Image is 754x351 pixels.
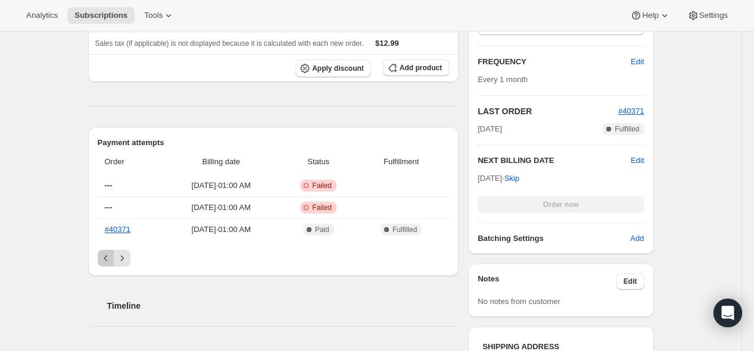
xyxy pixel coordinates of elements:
div: Open Intercom Messenger [714,299,742,327]
span: Fulfillment [360,156,442,168]
span: Analytics [26,11,58,20]
span: Subscriptions [74,11,127,20]
button: Edit [631,155,644,167]
span: Failed [312,181,332,190]
span: Add product [400,63,442,73]
span: Failed [312,203,332,212]
a: #40371 [105,225,130,234]
button: Settings [680,7,735,24]
span: Skip [504,173,519,184]
a: #40371 [618,106,644,115]
span: Every 1 month [478,75,528,84]
span: Status [283,156,353,168]
span: Paid [315,225,329,234]
button: Analytics [19,7,65,24]
span: [DATE] · [478,174,519,183]
h3: Notes [478,273,616,290]
span: --- [105,181,113,190]
span: Settings [699,11,728,20]
span: Billing date [166,156,276,168]
h2: Timeline [107,300,459,312]
th: Order [98,149,163,175]
button: Add product [383,59,449,76]
span: Edit [624,277,637,286]
h2: NEXT BILLING DATE [478,155,631,167]
button: Edit [624,52,651,71]
button: Add [623,229,651,248]
h2: FREQUENCY [478,56,631,68]
span: Help [642,11,658,20]
button: Edit [616,273,644,290]
span: Sales tax (if applicable) is not displayed because it is calculated with each new order. [95,39,364,48]
button: Next [114,250,130,267]
button: #40371 [618,105,644,117]
span: Add [630,233,644,245]
button: Apply discount [295,59,371,77]
span: Edit [631,56,644,68]
button: Subscriptions [67,7,135,24]
button: Skip [497,169,526,188]
h6: Batching Settings [478,233,630,245]
h2: LAST ORDER [478,105,618,117]
span: Fulfilled [392,225,417,234]
button: Help [623,7,677,24]
span: Tools [144,11,163,20]
nav: Pagination [98,250,450,267]
span: [DATE] · 01:00 AM [166,202,276,214]
button: Previous [98,250,114,267]
h2: Payment attempts [98,137,450,149]
span: --- [105,203,113,212]
span: [DATE] · 01:00 AM [166,180,276,192]
button: Tools [137,7,182,24]
span: Fulfilled [615,124,639,134]
span: [DATE] · 01:00 AM [166,224,276,236]
span: Apply discount [312,64,364,73]
span: [DATE] [478,123,502,135]
span: $12.99 [375,39,399,48]
span: No notes from customer [478,297,560,306]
